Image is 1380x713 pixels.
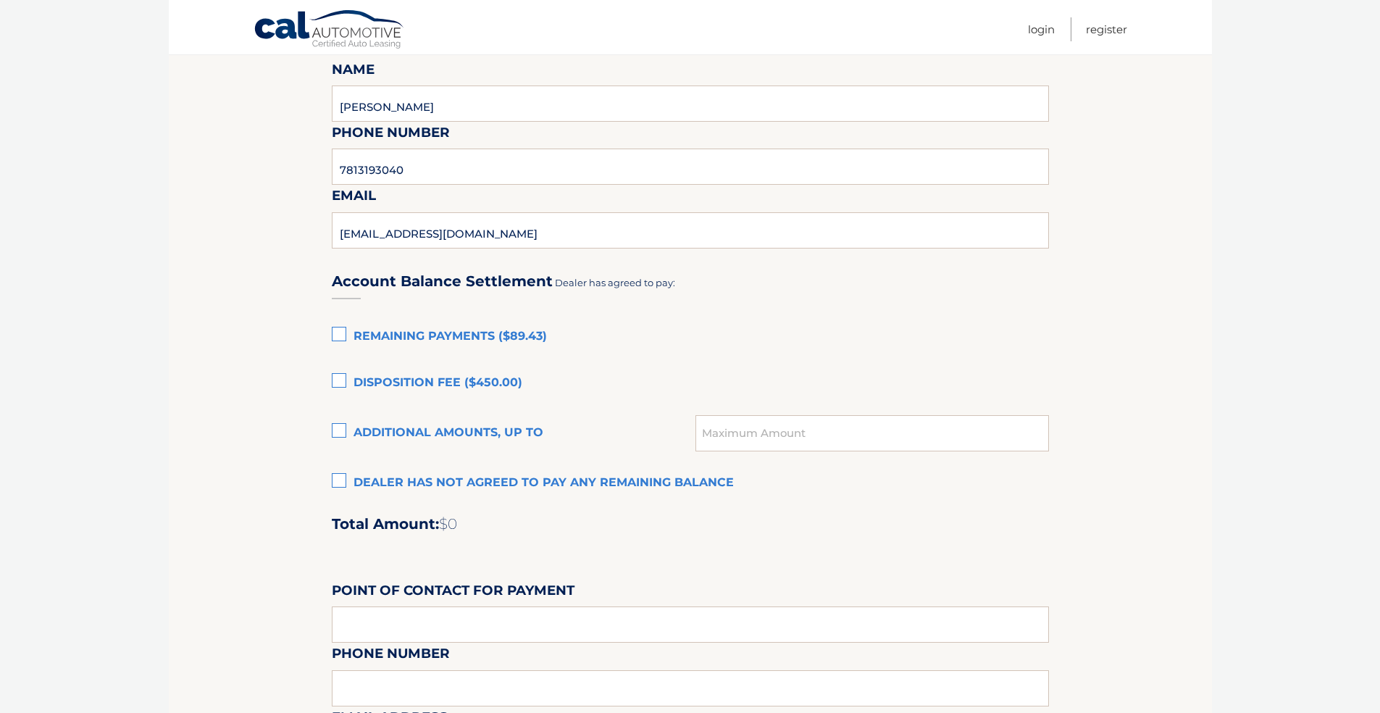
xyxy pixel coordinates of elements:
label: Email [332,185,376,212]
span: Dealer has agreed to pay: [555,277,675,288]
input: Maximum Amount [695,415,1048,451]
label: Dealer has not agreed to pay any remaining balance [332,469,1049,498]
label: Remaining Payments ($89.43) [332,322,1049,351]
h3: Account Balance Settlement [332,272,553,291]
label: Phone Number [332,122,450,149]
label: Point of Contact for Payment [332,580,574,606]
label: Additional amounts, up to [332,419,696,448]
label: Name [332,59,375,86]
a: Register [1086,17,1127,41]
a: Login [1028,17,1055,41]
label: Disposition Fee ($450.00) [332,369,1049,398]
a: Cal Automotive [254,9,406,51]
span: $0 [439,515,457,533]
h2: Total Amount: [332,515,1049,533]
